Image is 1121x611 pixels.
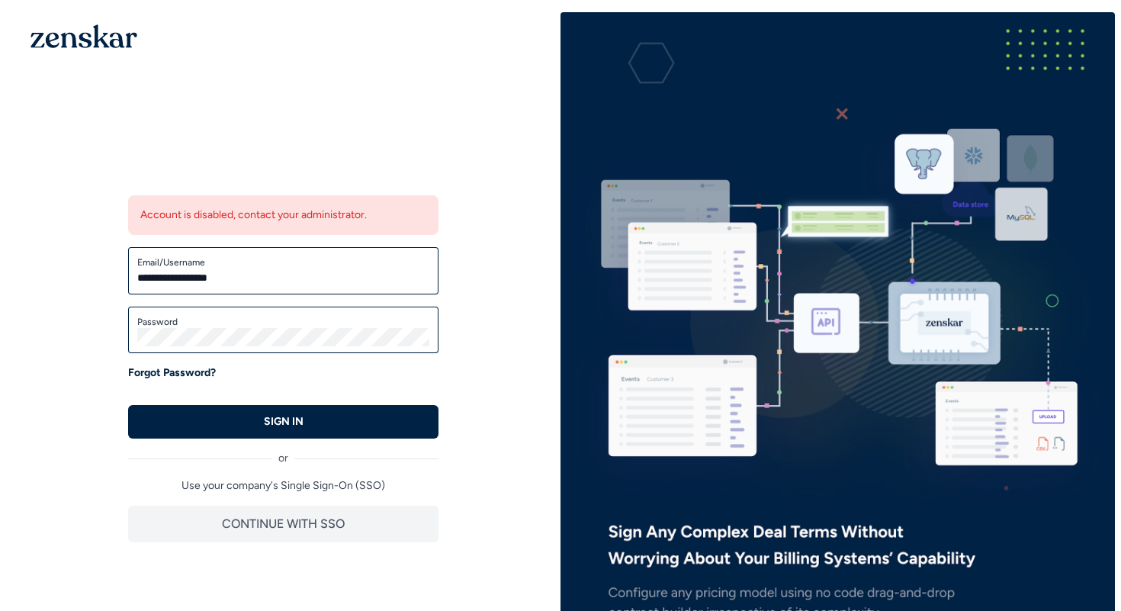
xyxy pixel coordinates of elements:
button: CONTINUE WITH SSO [128,506,438,542]
img: 1OGAJ2xQqyY4LXKgY66KYq0eOWRCkrZdAb3gUhuVAqdWPZE9SRJmCz+oDMSn4zDLXe31Ii730ItAGKgCKgCCgCikA4Av8PJUP... [31,24,137,48]
label: Password [137,316,429,328]
p: SIGN IN [264,414,304,429]
div: or [128,439,438,466]
div: Account is disabled, contact your administrator. [128,195,438,235]
button: SIGN IN [128,405,438,439]
a: Forgot Password? [128,365,216,381]
label: Email/Username [137,256,429,269]
p: Use your company's Single Sign-On (SSO) [128,478,438,494]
